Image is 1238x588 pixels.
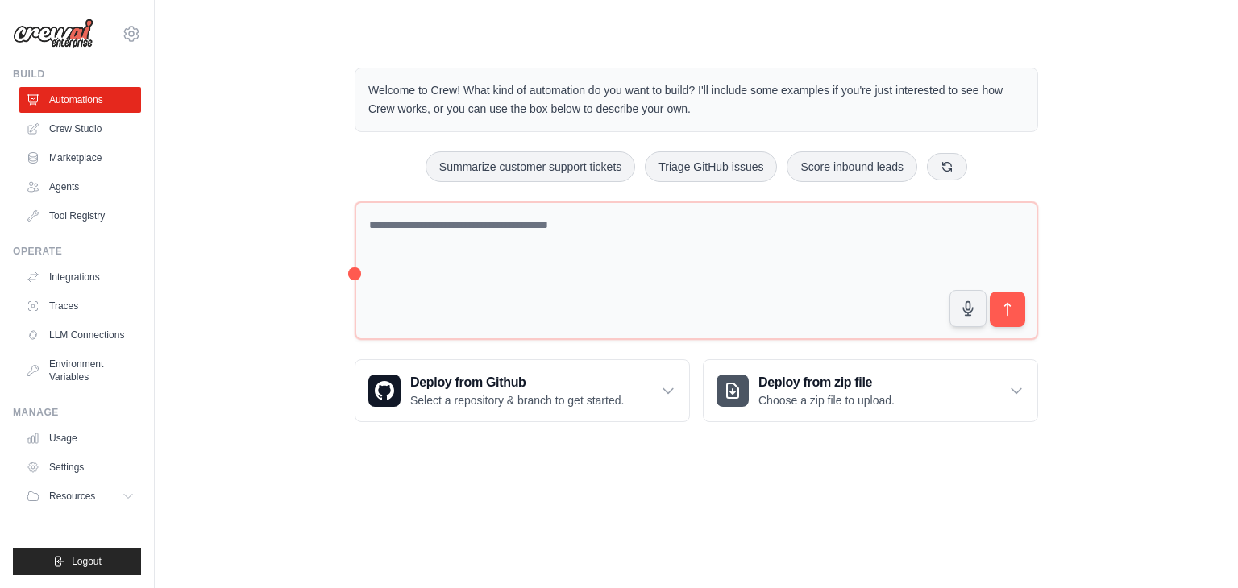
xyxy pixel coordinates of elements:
[19,322,141,348] a: LLM Connections
[368,81,1024,118] p: Welcome to Crew! What kind of automation do you want to build? I'll include some examples if you'...
[787,151,917,182] button: Score inbound leads
[426,151,635,182] button: Summarize customer support tickets
[13,68,141,81] div: Build
[19,203,141,229] a: Tool Registry
[758,373,895,392] h3: Deploy from zip file
[72,555,102,568] span: Logout
[19,145,141,171] a: Marketplace
[13,245,141,258] div: Operate
[758,392,895,408] p: Choose a zip file to upload.
[645,151,777,182] button: Triage GitHub issues
[13,19,93,49] img: Logo
[13,548,141,575] button: Logout
[19,174,141,200] a: Agents
[19,293,141,319] a: Traces
[410,373,624,392] h3: Deploy from Github
[49,490,95,503] span: Resources
[19,351,141,390] a: Environment Variables
[19,87,141,113] a: Automations
[19,483,141,509] button: Resources
[19,116,141,142] a: Crew Studio
[13,406,141,419] div: Manage
[19,454,141,480] a: Settings
[410,392,624,408] p: Select a repository & branch to get started.
[19,264,141,290] a: Integrations
[19,425,141,451] a: Usage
